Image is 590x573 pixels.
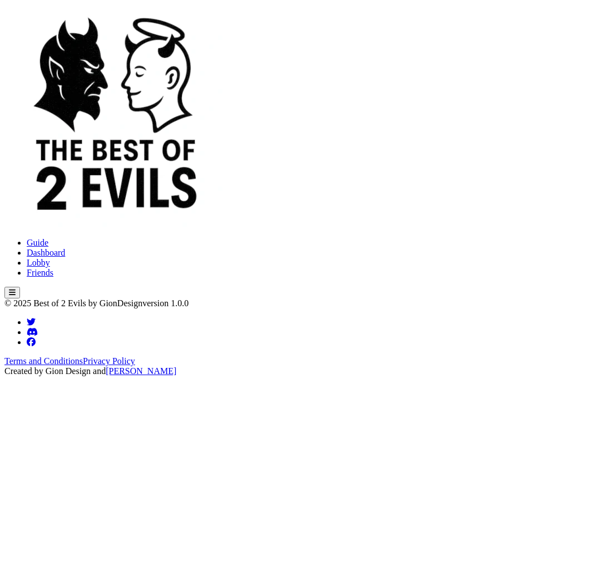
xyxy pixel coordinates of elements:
[4,4,227,227] img: best of 2 evils logo
[4,298,142,308] span: © 2025 Best of 2 Evils by GionDesign
[106,366,176,376] a: [PERSON_NAME]
[83,356,135,366] a: Privacy Policy
[4,366,176,376] span: Created by Gion Design and
[4,287,20,298] button: Open menu
[27,238,48,247] a: Guide
[27,258,50,267] a: Lobby
[4,356,83,366] a: Terms and Conditions
[27,268,53,277] a: Friends
[27,248,65,257] a: Dashboard
[142,298,189,308] span: version 1.0.0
